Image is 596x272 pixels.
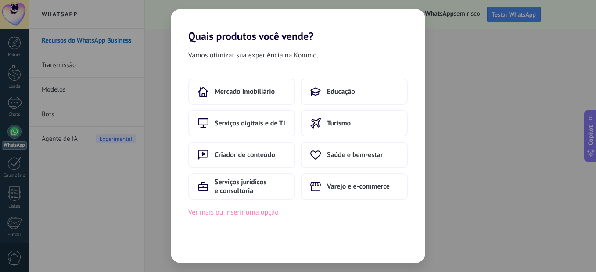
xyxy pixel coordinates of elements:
span: Varejo e e-commerce [327,182,390,191]
button: Saúde e bem-estar [301,142,408,168]
button: Educação [301,79,408,105]
span: Mercado Imobiliário [215,87,275,96]
button: Criador de conteúdo [188,142,295,168]
button: Turismo [301,110,408,136]
span: Serviços digitais e de TI [215,119,285,128]
span: Turismo [327,119,351,128]
button: Serviços digitais e de TI [188,110,295,136]
button: Mercado Imobiliário [188,79,295,105]
span: Criador de conteúdo [215,150,275,159]
span: Educação [327,87,355,96]
button: Ver mais ou inserir uma opção [188,207,279,218]
span: Serviços jurídicos e consultoria [215,178,286,195]
span: Saúde e bem-estar [327,150,383,159]
span: Vamos otimizar sua experiência na Kommo. [188,50,318,61]
h2: Quais produtos você vende? [171,9,425,43]
button: Varejo e e-commerce [301,173,408,200]
button: Serviços jurídicos e consultoria [188,173,295,200]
